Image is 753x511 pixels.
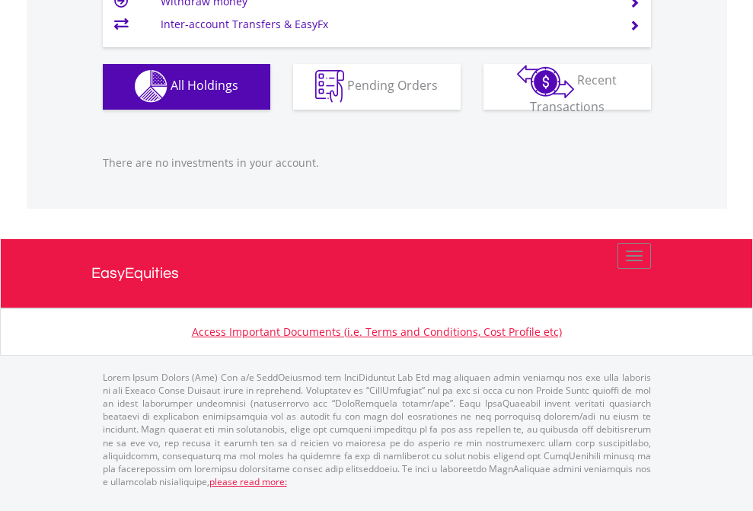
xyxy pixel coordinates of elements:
span: Recent Transactions [530,72,617,115]
span: All Holdings [171,77,238,94]
a: please read more: [209,475,287,488]
a: EasyEquities [91,239,662,308]
button: All Holdings [103,64,270,110]
button: Pending Orders [293,64,461,110]
img: transactions-zar-wht.png [517,65,574,98]
td: Inter-account Transfers & EasyFx [161,13,611,36]
p: Lorem Ipsum Dolors (Ame) Con a/e SeddOeiusmod tem InciDiduntut Lab Etd mag aliquaen admin veniamq... [103,371,651,488]
p: There are no investments in your account. [103,155,651,171]
img: pending_instructions-wht.png [315,70,344,103]
a: Access Important Documents (i.e. Terms and Conditions, Cost Profile etc) [192,324,562,339]
img: holdings-wht.png [135,70,168,103]
span: Pending Orders [347,77,438,94]
button: Recent Transactions [483,64,651,110]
